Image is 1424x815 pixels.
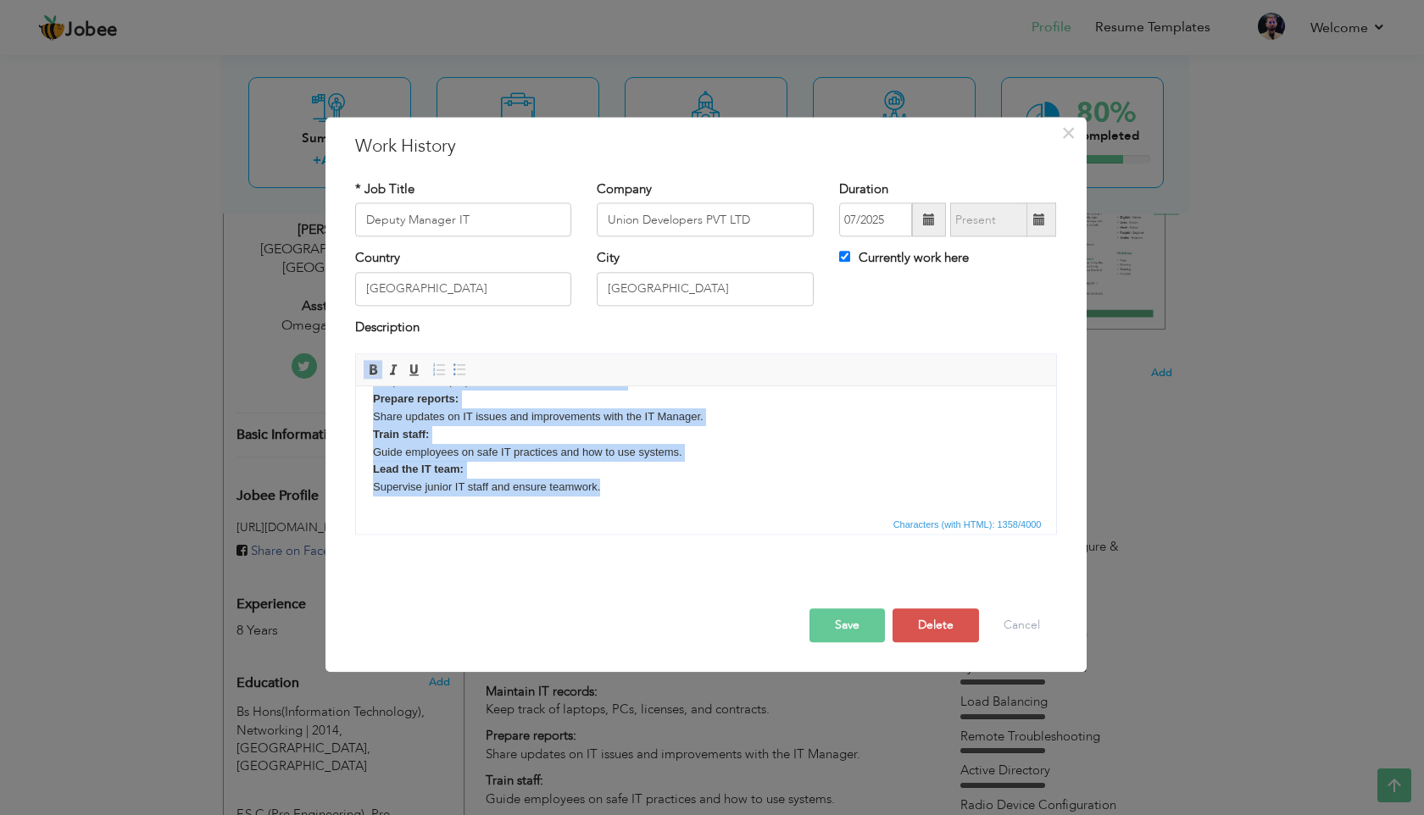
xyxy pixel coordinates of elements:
[839,252,850,263] input: Currently work here
[355,250,400,268] label: Country
[355,319,420,336] label: Description
[839,180,888,198] label: Duration
[1055,119,1082,147] button: Close
[890,518,1047,533] div: Statistics
[355,180,414,198] label: * Job Title
[597,250,620,268] label: City
[1061,118,1076,148] span: ×
[430,361,448,380] a: Insert/Remove Numbered List
[450,361,469,380] a: Insert/Remove Bulleted List
[890,518,1045,533] span: Characters (with HTML): 1358/4000
[597,180,652,198] label: Company
[404,361,423,380] a: Underline
[355,134,1057,159] h3: Work History
[839,203,912,237] input: From
[950,203,1027,237] input: Present
[356,387,1056,514] iframe: Rich Text Editor, workEditor
[364,361,382,380] a: Bold
[893,609,979,643] button: Delete
[839,250,969,268] label: Currently work here
[384,361,403,380] a: Italic
[987,609,1057,643] button: Cancel
[809,609,885,643] button: Save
